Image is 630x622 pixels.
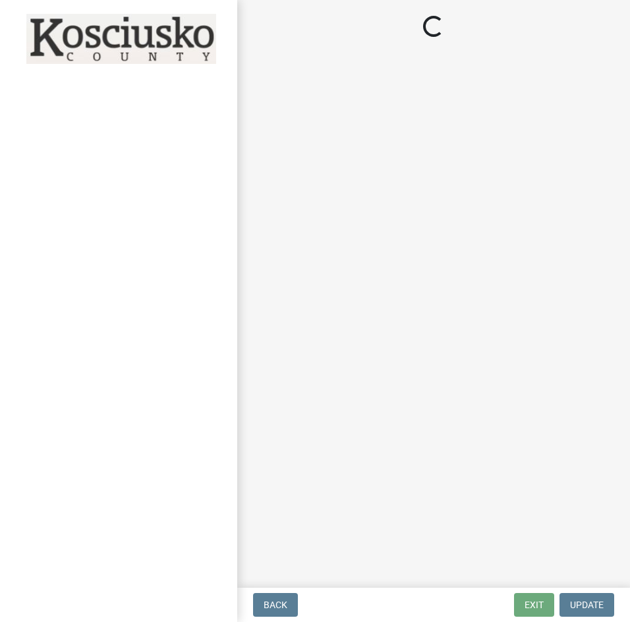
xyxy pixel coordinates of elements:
[559,593,614,617] button: Update
[570,600,604,610] span: Update
[253,593,298,617] button: Back
[264,600,287,610] span: Back
[26,14,216,64] img: Kosciusko County, Indiana
[514,593,554,617] button: Exit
